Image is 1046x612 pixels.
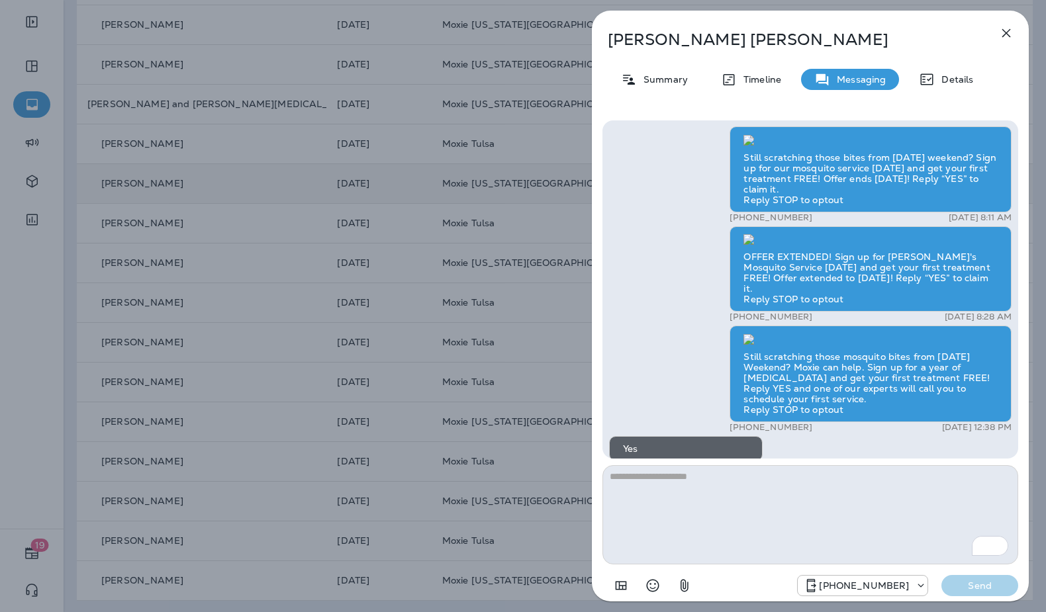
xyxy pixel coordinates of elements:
[798,578,927,593] div: +1 (405) 644-4279
[743,234,754,245] img: twilio-download
[730,312,812,322] p: [PHONE_NUMBER]
[945,312,1012,322] p: [DATE] 8:28 AM
[730,212,812,223] p: [PHONE_NUMBER]
[819,580,909,591] p: [PHONE_NUMBER]
[637,74,688,85] p: Summary
[640,572,666,599] button: Select an emoji
[743,135,754,146] img: twilio-download
[730,422,812,433] p: [PHONE_NUMBER]
[730,126,1012,212] div: Still scratching those bites from [DATE] weekend? Sign up for our mosquito service [DATE] and get...
[608,30,969,49] p: [PERSON_NAME] [PERSON_NAME]
[608,572,634,599] button: Add in a premade template
[830,74,886,85] p: Messaging
[730,226,1012,312] div: OFFER EXTENDED! Sign up for [PERSON_NAME]'s Mosquito Service [DATE] and get your first treatment ...
[743,334,754,345] img: twilio-download
[730,326,1012,422] div: Still scratching those mosquito bites from [DATE] Weekend? Moxie can help. Sign up for a year of ...
[949,212,1012,223] p: [DATE] 8:11 AM
[602,465,1018,564] textarea: To enrich screen reader interactions, please activate Accessibility in Grammarly extension settings
[609,436,763,461] div: Yes
[737,74,781,85] p: Timeline
[942,422,1012,433] p: [DATE] 12:38 PM
[935,74,973,85] p: Details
